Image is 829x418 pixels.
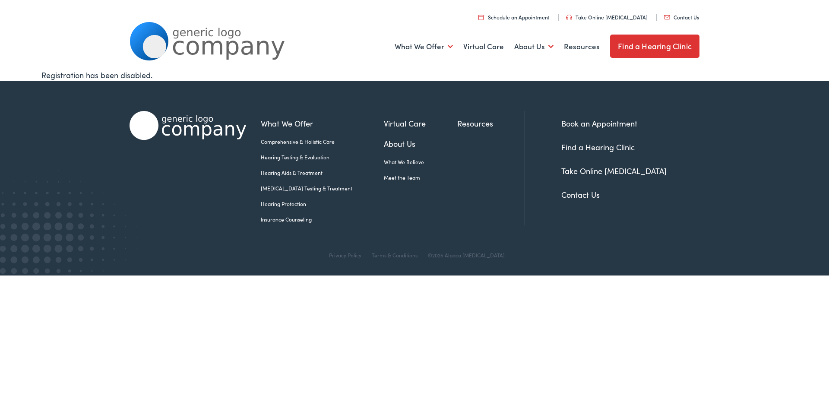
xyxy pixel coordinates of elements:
div: Registration has been disabled. [41,69,788,81]
a: Resources [457,117,525,129]
a: About Us [384,138,457,149]
img: utility icon [664,15,670,19]
a: Privacy Policy [329,251,361,259]
img: utility icon [566,15,572,20]
a: Find a Hearing Clinic [610,35,699,58]
a: Schedule an Appointment [478,13,550,21]
a: [MEDICAL_DATA] Testing & Treatment [261,184,384,192]
a: What We Offer [395,31,453,63]
a: What We Believe [384,158,457,166]
a: Find a Hearing Clinic [561,142,635,152]
a: About Us [514,31,554,63]
a: Insurance Counseling [261,215,384,223]
a: Virtual Care [463,31,504,63]
a: Meet the Team [384,174,457,181]
a: Comprehensive & Holistic Care [261,138,384,146]
a: Contact Us [561,189,600,200]
a: Contact Us [664,13,699,21]
a: Book an Appointment [561,118,637,129]
a: What We Offer [261,117,384,129]
div: ©2025 Alpaca [MEDICAL_DATA] [424,252,505,258]
a: Take Online [MEDICAL_DATA] [566,13,648,21]
a: Take Online [MEDICAL_DATA] [561,165,667,176]
a: Hearing Aids & Treatment [261,169,384,177]
a: Terms & Conditions [372,251,418,259]
a: Hearing Protection [261,200,384,208]
a: Virtual Care [384,117,457,129]
img: Alpaca Audiology [130,111,246,140]
a: Hearing Testing & Evaluation [261,153,384,161]
img: utility icon [478,14,484,20]
a: Resources [564,31,600,63]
